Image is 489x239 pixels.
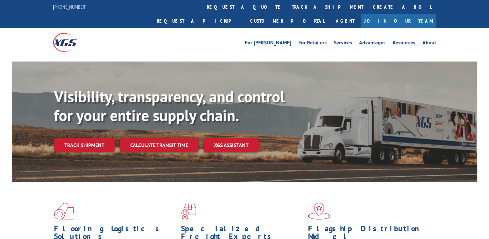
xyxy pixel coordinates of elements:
a: Resources [393,40,415,47]
a: Track shipment [54,138,115,152]
img: xgs-icon-focused-on-flooring-red [181,203,196,220]
a: Join Our Team [361,14,436,28]
img: xgs-icon-flagship-distribution-model-red [308,203,330,220]
img: xgs-icon-total-supply-chain-intelligence-red [54,203,74,220]
a: Customer Portal [245,14,329,28]
a: XGS ASSISTANT [204,138,259,152]
a: [PHONE_NUMBER] [53,4,87,10]
b: Visibility, transparency, and control for your entire supply chain. [54,86,285,125]
a: For [PERSON_NAME] [245,40,291,47]
a: For Retailers [298,40,327,47]
a: Agent [329,14,361,28]
a: Services [334,40,352,47]
a: Advantages [359,40,386,47]
a: Calculate transit time [120,138,198,152]
a: Request a pickup [152,14,245,28]
a: About [422,40,436,47]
